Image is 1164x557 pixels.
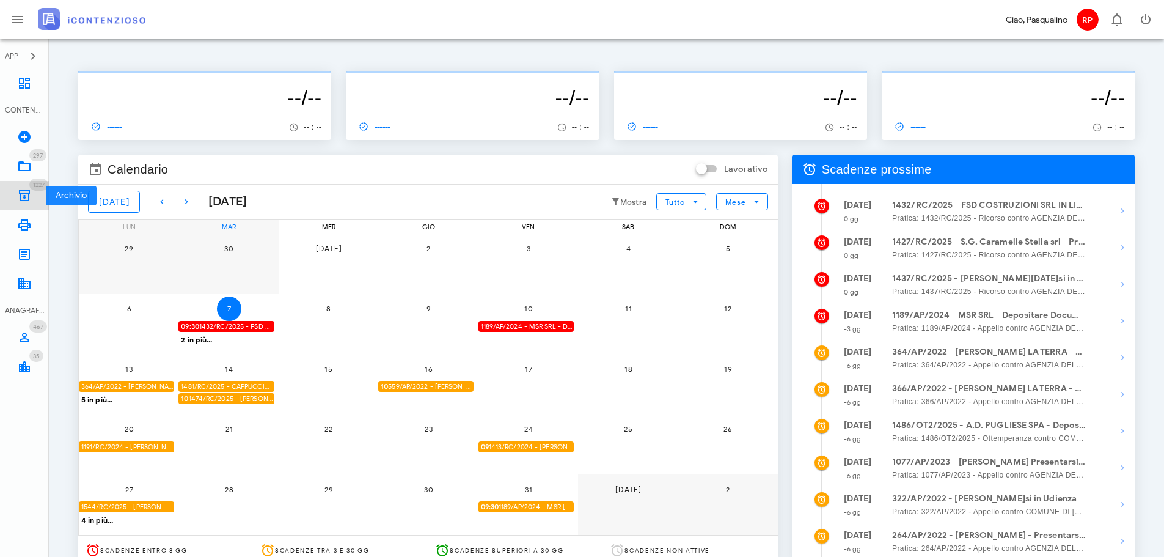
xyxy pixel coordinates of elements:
[844,398,862,407] small: -6 gg
[516,477,541,501] button: 31
[88,86,321,110] h3: --/--
[1107,123,1125,131] span: -- : --
[29,350,43,362] span: Distintivo
[356,118,396,135] a: ------
[716,244,740,253] span: 5
[217,356,241,381] button: 14
[199,193,247,211] div: [DATE]
[79,514,179,525] div: 4 in più...
[716,297,740,321] button: 12
[616,356,640,381] button: 18
[844,325,862,333] small: -3 gg
[624,118,664,135] a: ------
[381,382,388,391] strong: 10
[79,393,179,404] div: 5 in più...
[1110,529,1135,553] button: Mostra dettagli
[217,477,241,501] button: 28
[317,477,341,501] button: 29
[892,382,1086,396] strong: 366/AP/2022 - [PERSON_NAME] LA TERRA - Depositare Documenti per Udienza
[217,304,241,313] span: 7
[516,417,541,441] button: 24
[844,347,872,357] strong: [DATE]
[892,199,1086,212] strong: 1432/RC/2025 - FSD COSTRUZIONI SRL IN LIQUIDAZIONE - Presentarsi in Udienza
[891,118,932,135] a: ------
[416,356,441,381] button: 16
[79,220,179,234] div: lun
[716,477,740,501] button: 2
[217,297,241,321] button: 7
[616,477,640,501] button: [DATE]
[117,356,141,381] button: 13
[356,76,589,86] p: --------------
[33,352,40,360] span: 35
[181,394,188,403] strong: 10
[1102,5,1131,34] button: Distintivo
[892,469,1086,481] span: Pratica: 1077/AP/2023 - Appello contro AGENZIA DELLE ENTRATE - RISCOSSIONE (Udienza)
[29,320,47,333] span: Distintivo
[844,310,872,320] strong: [DATE]
[620,197,647,207] small: Mostra
[481,443,489,451] strong: 09
[217,244,241,253] span: 30
[1110,345,1135,370] button: Mostra dettagli
[117,304,141,313] span: 6
[892,492,1086,506] strong: 322/AP/2022 - [PERSON_NAME]si in Udienza
[891,121,927,132] span: ------
[450,547,563,555] span: Scadenze superiori a 30 gg
[416,304,441,313] span: 9
[217,364,241,374] span: 14
[5,305,44,316] div: ANAGRAFICA
[100,547,188,555] span: Scadenze entro 3 gg
[516,297,541,321] button: 10
[317,236,341,260] button: [DATE]
[38,8,145,30] img: logo-text-2x.png
[892,249,1086,261] span: Pratica: 1427/RC/2025 - Ricorso contro AGENZIA DELLE ENTRATE - RISCOSSIONE (Udienza)
[716,236,740,260] button: 5
[891,76,1125,86] p: --------------
[516,485,541,494] span: 31
[117,364,141,374] span: 13
[33,323,43,331] span: 467
[844,361,862,370] small: -6 gg
[844,237,872,247] strong: [DATE]
[516,356,541,381] button: 17
[716,364,740,374] span: 19
[844,471,862,480] small: -6 gg
[181,321,274,333] span: 1432/RC/2025 - FSD COSTRUZIONI SRL IN LIQUIDAZIONE - Presentarsi in Udienza
[1110,309,1135,333] button: Mostra dettagli
[378,220,478,234] div: gio
[844,251,858,260] small: 0 gg
[481,501,574,513] span: 1189/AP/2024 - MSR [PERSON_NAME]si in Udienza
[275,547,370,555] span: Scadenze tra 3 e 30 gg
[1110,199,1135,223] button: Mostra dettagli
[844,383,872,394] strong: [DATE]
[616,364,640,374] span: 18
[615,485,642,494] span: [DATE]
[716,356,740,381] button: 19
[217,417,241,441] button: 21
[381,381,474,393] span: 559/AP/2022 - [PERSON_NAME]si in Udienza
[572,123,590,131] span: -- : --
[315,244,342,253] span: [DATE]
[416,424,441,433] span: 23
[716,485,740,494] span: 2
[892,542,1086,555] span: Pratica: 264/AP/2022 - Appello contro AGENZIA DELLE ENTRATE - RISCOSSIONE (Udienza)
[217,485,241,494] span: 28
[117,244,141,253] span: 29
[844,530,872,540] strong: [DATE]
[317,297,341,321] button: 8
[822,160,932,179] span: Scadenze prossime
[478,220,579,234] div: ven
[624,121,659,132] span: ------
[79,381,174,393] div: 364/AP/2022 - [PERSON_NAME] LA TERRA - Depositare Documenti per Udienza
[178,220,279,234] div: mar
[88,191,140,213] button: [DATE]
[88,76,321,86] p: --------------
[892,396,1086,408] span: Pratica: 366/AP/2022 - Appello contro AGENZIA DELLE ENTRATE - RISCOSSIONE (Udienza)
[844,457,872,467] strong: [DATE]
[1110,272,1135,297] button: Mostra dettagli
[279,220,379,234] div: mer
[117,485,141,494] span: 27
[217,424,241,433] span: 21
[217,236,241,260] button: 30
